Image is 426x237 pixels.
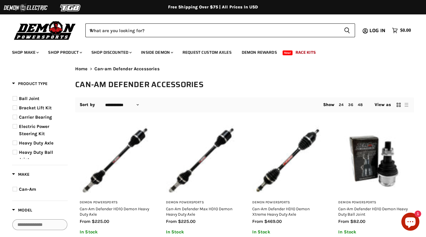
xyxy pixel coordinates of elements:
a: Shop Product [44,46,86,59]
span: Electric Power Steering Kit [19,124,49,136]
span: Heavy Duty Ball Joint [19,150,53,162]
a: Demon Rewards [237,46,281,59]
p: In Stock [338,229,409,235]
a: Inside Demon [136,46,177,59]
input: When autocomplete results are available use up and down arrows to review and enter to select [85,23,339,37]
span: Heavy Duty Axle [19,140,54,146]
span: $0.00 [400,28,411,33]
span: $82.00 [350,219,365,224]
button: list view [403,102,409,108]
p: In Stock [80,229,151,235]
img: Demon Electric Logo 2 [3,2,48,14]
h3: Demon Powersports [166,200,237,205]
a: Shop Discounted [87,46,135,59]
a: $0.00 [389,26,414,35]
button: Search [339,23,355,37]
a: Request Custom Axles [178,46,236,59]
img: Demon Powersports [12,20,78,41]
span: from [166,219,177,224]
img: Can-Am Defender HD10 Demon Heavy Duty Ball Joint [338,125,409,196]
a: Can-Am Defender HD10 Demon Heavy Duty Ball Joint [338,206,408,217]
span: New! [283,50,293,55]
span: $225.00 [92,219,109,224]
a: Can-Am Defender HD10 Demon Heavy Duty Axle [80,206,149,217]
span: Bracket Lift Kit [19,105,52,111]
span: Can-am Defender Accessories [94,66,160,71]
img: Can-Am Defender Max HD10 Demon Heavy Duty Axle [166,125,237,196]
span: Ball Joint [19,96,39,101]
span: from [80,219,90,224]
ul: Main menu [8,44,409,59]
a: 48 [358,102,363,107]
span: View as [375,102,391,107]
button: Filter by Model [12,207,32,215]
button: Filter by Product Type [12,81,48,88]
span: $225.00 [178,219,195,224]
img: Can-Am Defender HD10 Demon Xtreme Heavy Duty Axle [252,125,323,196]
button: grid view [396,102,402,108]
a: Log in [367,28,389,33]
h3: Demon Powersports [80,200,151,205]
p: In Stock [252,229,323,235]
h1: Can-am Defender Accessories [75,80,414,90]
h3: Demon Powersports [338,200,409,205]
inbox-online-store-chat: Shopify online store chat [400,213,421,232]
span: Product Type [12,81,48,86]
a: Can-Am Defender HD10 Demon Xtreme Heavy Duty Axle [252,206,310,217]
span: Carrier Bearing [19,114,52,120]
button: Filter by Make [12,172,29,179]
span: Model [12,208,32,213]
label: Sort by [80,102,95,107]
img: TGB Logo 2 [48,2,93,14]
span: from [252,219,263,224]
form: Product [85,23,355,37]
a: Home [75,66,88,71]
span: from [338,219,349,224]
nav: Collection utilities [75,97,414,112]
span: Show [323,102,335,107]
span: Can-Am [19,187,36,192]
p: In Stock [166,229,237,235]
a: 36 [348,102,353,107]
a: Race Kits [291,46,320,59]
span: $469.00 [264,219,282,224]
a: 24 [339,102,344,107]
span: Log in [369,27,385,34]
span: Make [12,172,29,177]
h3: Demon Powersports [252,200,323,205]
input: Search Options [12,219,67,230]
a: Shop Make [8,46,42,59]
a: Can-Am Defender Max HD10 Demon Heavy Duty Axle [166,206,232,217]
img: Can-Am Defender HD10 Demon Heavy Duty Axle [80,125,151,196]
nav: Breadcrumbs [75,66,414,71]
